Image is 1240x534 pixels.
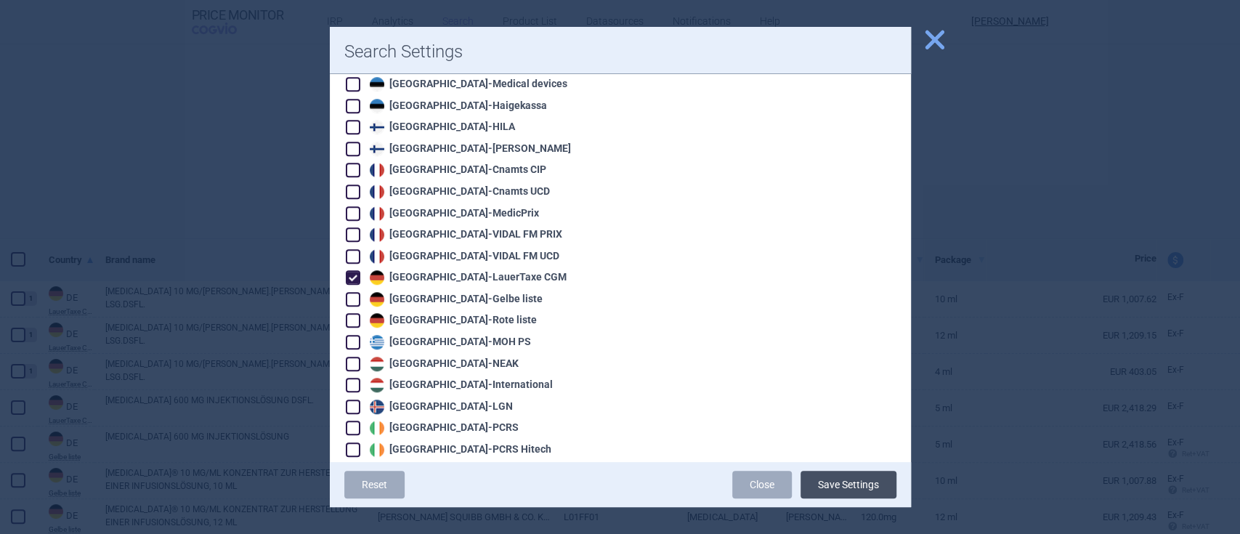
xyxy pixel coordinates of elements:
[370,357,384,371] img: Hungary
[366,227,562,242] div: [GEOGRAPHIC_DATA] - VIDAL FM PRIX
[370,163,384,177] img: France
[366,421,519,435] div: [GEOGRAPHIC_DATA] - PCRS
[801,471,896,498] button: Save Settings
[370,120,384,134] img: Finland
[344,471,405,498] a: Reset
[370,378,384,392] img: Hungary
[732,471,792,498] a: Close
[370,142,384,156] img: Finland
[344,41,896,62] h1: Search Settings
[366,335,531,349] div: [GEOGRAPHIC_DATA] - MOH PS
[370,249,384,264] img: France
[370,400,384,414] img: Iceland
[366,270,567,285] div: [GEOGRAPHIC_DATA] - LauerTaxe CGM
[366,442,551,457] div: [GEOGRAPHIC_DATA] - PCRS Hitech
[370,270,384,285] img: Germany
[366,206,539,221] div: [GEOGRAPHIC_DATA] - MedicPrix
[366,120,515,134] div: [GEOGRAPHIC_DATA] - HILA
[366,99,547,113] div: [GEOGRAPHIC_DATA] - Haigekassa
[366,378,553,392] div: [GEOGRAPHIC_DATA] - International
[366,292,543,307] div: [GEOGRAPHIC_DATA] - Gelbe liste
[366,357,519,371] div: [GEOGRAPHIC_DATA] - NEAK
[370,227,384,242] img: France
[366,77,567,92] div: [GEOGRAPHIC_DATA] - Medical devices
[366,400,513,414] div: [GEOGRAPHIC_DATA] - LGN
[370,77,384,92] img: Estonia
[370,421,384,435] img: Ireland
[370,292,384,307] img: Germany
[366,142,571,156] div: [GEOGRAPHIC_DATA] - [PERSON_NAME]
[370,313,384,328] img: Germany
[366,249,559,264] div: [GEOGRAPHIC_DATA] - VIDAL FM UCD
[366,163,546,177] div: [GEOGRAPHIC_DATA] - Cnamts CIP
[370,442,384,457] img: Ireland
[370,185,384,199] img: France
[366,313,537,328] div: [GEOGRAPHIC_DATA] - Rote liste
[370,206,384,221] img: France
[370,99,384,113] img: Estonia
[366,185,550,199] div: [GEOGRAPHIC_DATA] - Cnamts UCD
[370,335,384,349] img: Greece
